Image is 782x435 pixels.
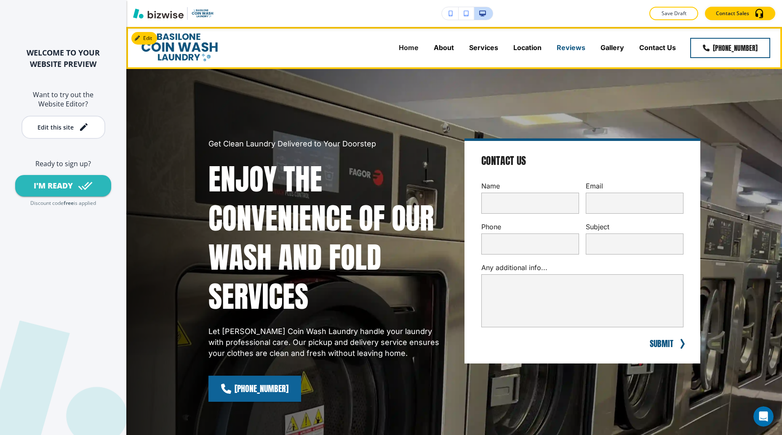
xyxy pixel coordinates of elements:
p: Any additional info... [481,263,683,273]
button: Edit [131,32,157,45]
button: SUBMIT [648,337,675,350]
p: Gallery [601,43,624,53]
p: ENJOY THE CONVENIENCE OF OUR WASH AND FOLD SERVICES [208,159,444,316]
h6: Ready to sign up? [13,159,113,168]
p: Get Clean Laundry Delivered to Your Doorstep [208,138,444,149]
p: Services [469,43,498,53]
p: Discount code [30,200,64,207]
p: Location [513,43,542,53]
p: Contact Sales [716,10,749,17]
img: Basilone Coin Wash Laundry [139,30,221,65]
a: [PHONE_NUMBER] [690,38,770,58]
img: Your Logo [191,8,214,18]
p: Email [586,181,683,191]
button: Edit this site [21,116,105,139]
p: Contact Us [639,43,676,53]
p: Name [481,181,579,191]
p: is applied [74,200,96,207]
img: Bizwise Logo [133,8,184,19]
p: Save Draft [660,10,687,17]
button: Save Draft [649,7,698,20]
h6: Want to try out the Website Editor? [13,90,113,109]
p: Reviews [557,43,585,53]
iframe: Intercom live chat [753,406,774,427]
h4: Contact Us [481,154,526,168]
button: I'M READY [15,175,111,196]
p: Subject [586,222,683,232]
a: [PHONE_NUMBER] [208,376,301,402]
p: free [64,200,74,207]
p: About [434,43,454,53]
h2: WELCOME TO YOUR WEBSITE PREVIEW [13,47,113,70]
div: I'M READY [34,180,73,191]
div: Edit this site [37,124,74,130]
button: Contact Sales [705,7,775,20]
p: Phone [481,222,579,232]
p: Home [399,43,419,53]
p: Let [PERSON_NAME] Coin Wash Laundry handle your laundry with professional care. Our pickup and de... [208,326,444,359]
